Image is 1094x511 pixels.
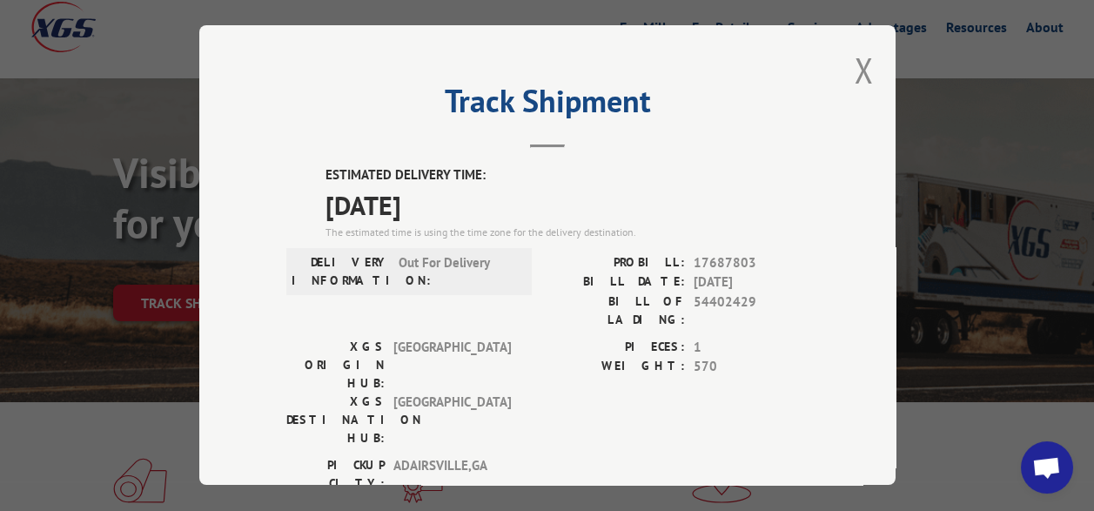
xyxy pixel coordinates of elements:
label: XGS ORIGIN HUB: [286,338,385,393]
label: BILL DATE: [547,272,685,292]
div: Open chat [1021,441,1073,494]
span: 54402429 [694,292,809,329]
span: [DATE] [326,185,809,225]
label: XGS DESTINATION HUB: [286,393,385,447]
span: Out For Delivery [399,253,516,290]
label: PROBILL: [547,253,685,273]
span: 17687803 [694,253,809,273]
label: DELIVERY INFORMATION: [292,253,390,290]
h2: Track Shipment [286,89,809,122]
button: Close modal [855,47,874,93]
label: BILL OF LADING: [547,292,685,329]
span: 570 [694,357,809,377]
label: WEIGHT: [547,357,685,377]
label: PICKUP CITY: [286,456,385,493]
span: [GEOGRAPHIC_DATA] [393,338,511,393]
span: 1 [694,338,809,358]
div: The estimated time is using the time zone for the delivery destination. [326,225,809,240]
span: [DATE] [694,272,809,292]
span: ADAIRSVILLE , GA [393,456,511,493]
label: PIECES: [547,338,685,358]
label: ESTIMATED DELIVERY TIME: [326,165,809,185]
span: [GEOGRAPHIC_DATA] [393,393,511,447]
